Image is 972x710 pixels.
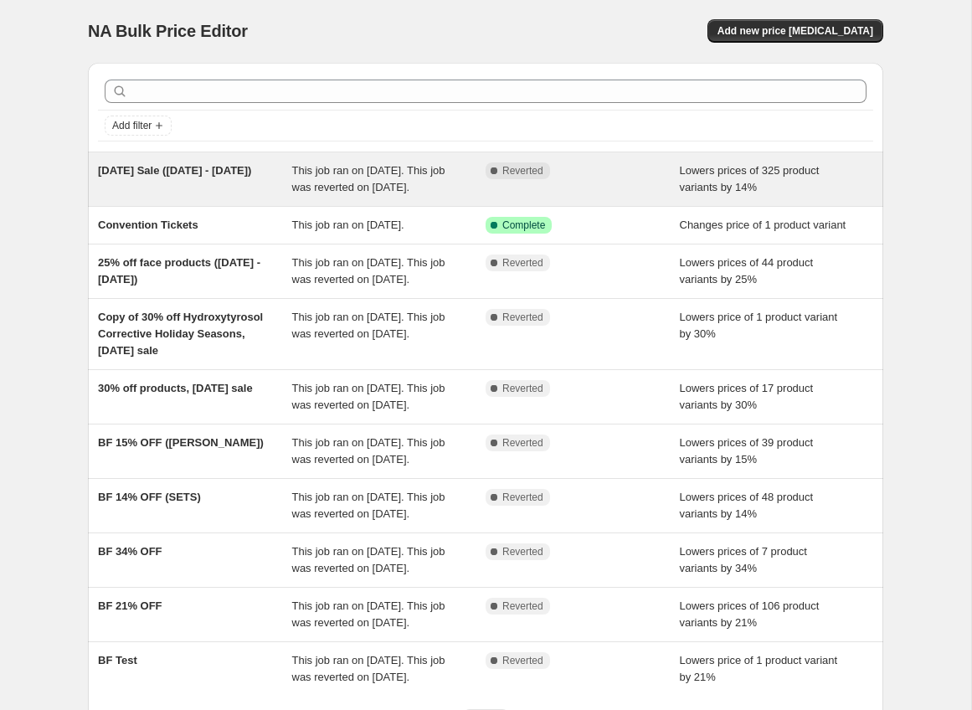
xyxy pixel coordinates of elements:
span: Reverted [502,545,543,558]
span: This job ran on [DATE]. [292,219,404,231]
span: This job ran on [DATE]. This job was reverted on [DATE]. [292,654,445,683]
span: This job ran on [DATE]. This job was reverted on [DATE]. [292,599,445,629]
span: Lowers prices of 17 product variants by 30% [680,382,814,411]
span: Convention Tickets [98,219,198,231]
button: Add new price [MEDICAL_DATA] [707,19,883,43]
span: Lowers prices of 48 product variants by 14% [680,491,814,520]
span: Reverted [502,311,543,324]
span: Reverted [502,654,543,667]
span: Complete [502,219,545,232]
span: Lowers price of 1 product variant by 21% [680,654,838,683]
span: This job ran on [DATE]. This job was reverted on [DATE]. [292,382,445,411]
span: Lowers prices of 44 product variants by 25% [680,256,814,286]
span: [DATE] Sale ([DATE] - [DATE]) [98,164,251,177]
span: Reverted [502,382,543,395]
span: BF 15% OFF ([PERSON_NAME]) [98,436,264,449]
span: Reverted [502,599,543,613]
span: Reverted [502,436,543,450]
span: 30% off products, [DATE] sale [98,382,253,394]
span: Changes price of 1 product variant [680,219,846,231]
span: BF 34% OFF [98,545,162,558]
span: Reverted [502,164,543,177]
span: BF 21% OFF [98,599,162,612]
span: Lowers prices of 106 product variants by 21% [680,599,820,629]
span: This job ran on [DATE]. This job was reverted on [DATE]. [292,436,445,466]
span: Lowers prices of 39 product variants by 15% [680,436,814,466]
span: Copy of 30% off Hydroxytyrosol Corrective Holiday Seasons, [DATE] sale [98,311,263,357]
span: This job ran on [DATE]. This job was reverted on [DATE]. [292,491,445,520]
span: Reverted [502,256,543,270]
span: This job ran on [DATE]. This job was reverted on [DATE]. [292,256,445,286]
span: BF Test [98,654,137,666]
span: Reverted [502,491,543,504]
span: Add new price [MEDICAL_DATA] [717,24,873,38]
button: Add filter [105,116,172,136]
span: Lowers prices of 325 product variants by 14% [680,164,820,193]
span: This job ran on [DATE]. This job was reverted on [DATE]. [292,164,445,193]
span: Add filter [112,119,152,132]
span: BF 14% OFF (SETS) [98,491,201,503]
span: Lowers prices of 7 product variants by 34% [680,545,807,574]
span: NA Bulk Price Editor [88,22,248,40]
span: This job ran on [DATE]. This job was reverted on [DATE]. [292,545,445,574]
span: 25% off face products ([DATE] - [DATE]) [98,256,260,286]
span: This job ran on [DATE]. This job was reverted on [DATE]. [292,311,445,340]
span: Lowers price of 1 product variant by 30% [680,311,838,340]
